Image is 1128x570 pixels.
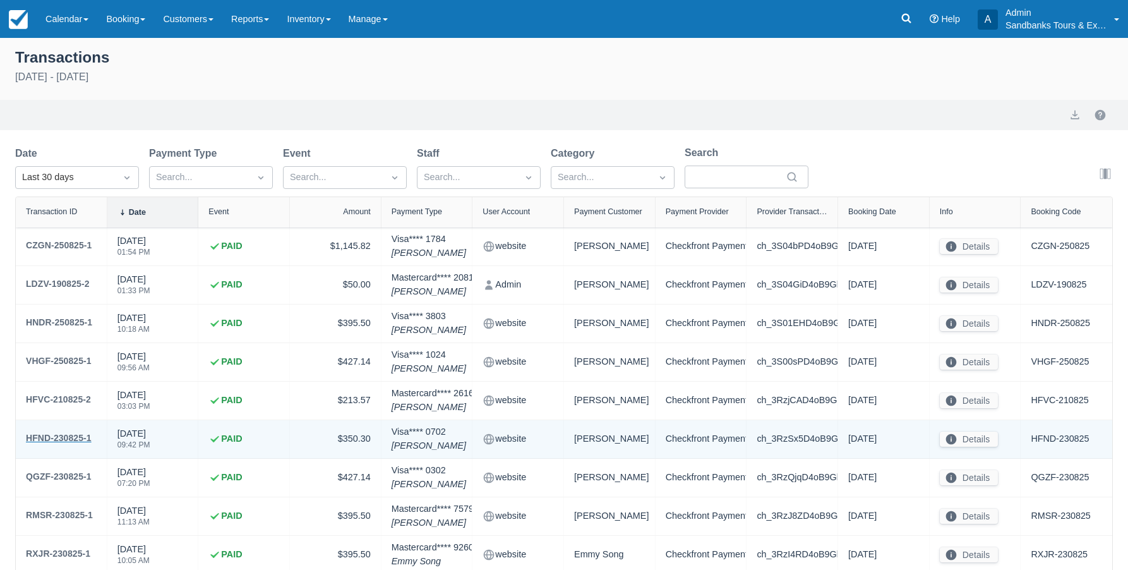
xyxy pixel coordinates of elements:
[117,325,150,333] div: 10:18 AM
[1031,240,1089,253] a: CZGN-250825
[26,238,92,253] div: CZGN-250825-1
[392,362,466,376] em: [PERSON_NAME]
[117,466,150,495] div: [DATE]
[388,171,401,184] span: Dropdown icon
[666,315,736,332] div: Checkfront Payments
[1031,471,1089,485] a: QGZF-230825
[666,276,736,294] div: Checkfront Payments
[300,546,371,564] div: $395.50
[685,145,723,161] label: Search
[940,207,953,216] div: Info
[26,469,92,484] div: QGZF-230825-1
[26,315,92,330] div: HNDR-250825-1
[757,315,827,332] div: ch_3S01EHD4oB9Gbrmp053oheQX
[117,557,150,564] div: 10:05 AM
[940,547,998,562] button: Details
[300,507,371,525] div: $395.50
[221,278,242,292] strong: PAID
[483,546,553,564] div: website
[221,509,242,523] strong: PAID
[392,439,466,453] em: [PERSON_NAME]
[978,9,998,30] div: A
[117,389,150,418] div: [DATE]
[26,392,91,409] a: HFVC-210825-2
[940,509,998,524] button: Details
[117,480,150,487] div: 07:20 PM
[1031,394,1088,408] a: HFVC-210825
[26,392,91,407] div: HFVC-210825-2
[666,430,736,448] div: Checkfront Payments
[483,238,553,255] div: website
[848,353,919,371] div: [DATE]
[283,146,316,161] label: Event
[483,507,553,525] div: website
[574,469,645,487] div: [PERSON_NAME]
[15,70,1113,85] div: [DATE] - [DATE]
[9,10,28,29] img: checkfront-main-nav-mini-logo.png
[255,171,267,184] span: Dropdown icon
[483,469,553,487] div: website
[848,392,919,409] div: [DATE]
[940,393,998,408] button: Details
[574,546,645,564] div: Emmy Song
[392,207,442,216] div: Payment Type
[757,430,827,448] div: ch_3RzSx5D4oB9Gbrmp0t7SzbVv
[26,207,77,216] div: Transaction ID
[221,548,242,562] strong: PAID
[26,315,92,332] a: HNDR-250825-1
[392,555,474,569] em: Emmy Song
[1005,6,1107,19] p: Admin
[940,316,998,331] button: Details
[117,441,150,449] div: 09:42 PM
[1005,19,1107,32] p: Sandbanks Tours & Experiences
[26,276,90,294] a: LDZV-190825-2
[300,315,371,332] div: $395.50
[666,207,729,216] div: Payment Provider
[757,276,827,294] div: ch_3S04GiD4oB9Gbrmp0sai7IHm
[940,239,998,254] button: Details
[940,432,998,447] button: Details
[221,471,242,485] strong: PAID
[483,392,553,409] div: website
[930,15,939,23] i: Help
[483,276,553,294] div: Admin
[757,507,827,525] div: ch_3RzJ8ZD4oB9Gbrmp2ifbU1A7
[26,353,92,371] a: VHGF-250825-1
[1031,509,1090,523] a: RMSR-230825
[757,546,827,564] div: ch_3RzI4RD4oB9Gbrmp05R8ai79
[26,430,92,446] div: HFND-230825-1
[666,507,736,525] div: Checkfront Payments
[121,171,133,184] span: Dropdown icon
[848,546,919,564] div: [DATE]
[757,392,827,409] div: ch_3RzjCAD4oB9Gbrmp2Hf7eW56
[117,504,150,533] div: [DATE]
[117,518,150,526] div: 11:13 AM
[117,312,150,341] div: [DATE]
[848,430,919,448] div: [DATE]
[940,277,998,293] button: Details
[757,238,827,255] div: ch_3S04bPD4oB9Gbrmp102anHGx
[483,430,553,448] div: website
[300,392,371,409] div: $213.57
[666,392,736,409] div: Checkfront Payments
[574,392,645,409] div: [PERSON_NAME]
[1031,278,1086,292] a: LDZV-190825
[221,240,242,253] strong: PAID
[483,315,553,332] div: website
[392,541,474,568] div: Mastercard **** 9260
[417,146,445,161] label: Staff
[117,364,150,372] div: 09:56 AM
[574,353,645,371] div: [PERSON_NAME]
[574,238,645,255] div: [PERSON_NAME]
[26,469,92,487] a: QGZF-230825-1
[940,470,998,485] button: Details
[26,546,90,561] div: RXJR-230825-1
[221,394,242,408] strong: PAID
[117,403,150,410] div: 03:03 PM
[26,507,93,525] a: RMSR-230825-1
[1031,432,1089,446] a: HFND-230825
[117,427,150,456] div: [DATE]
[26,507,93,523] div: RMSR-230825-1
[483,353,553,371] div: website
[941,14,960,24] span: Help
